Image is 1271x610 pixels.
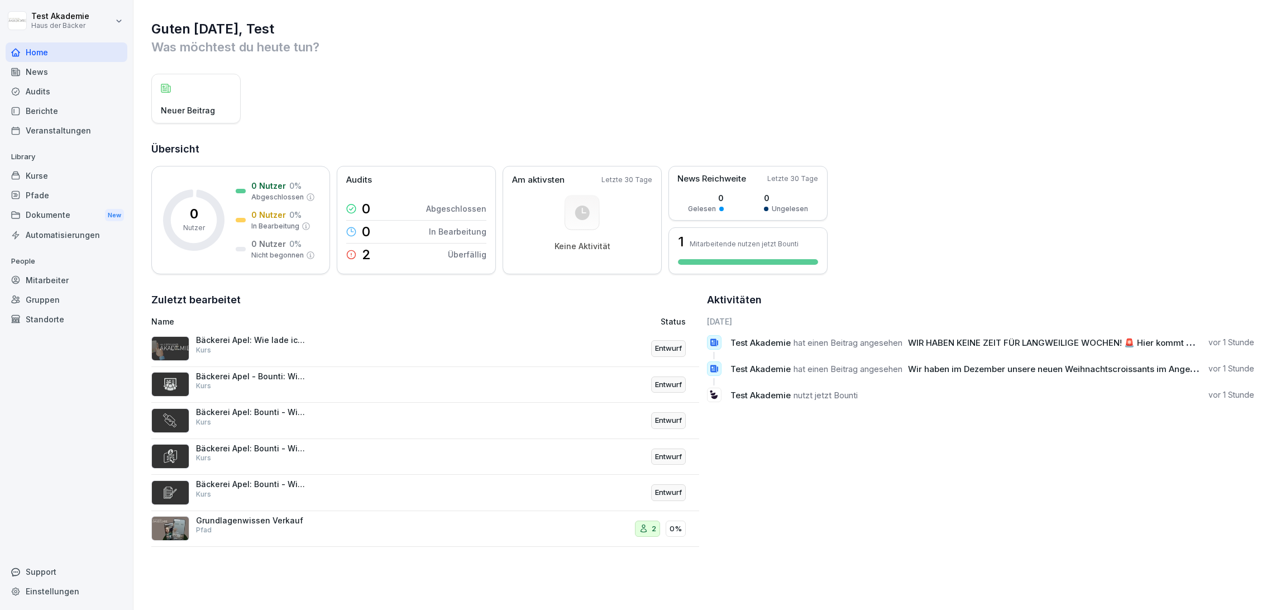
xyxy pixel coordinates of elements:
p: 0 % [289,180,302,192]
h2: Aktivitäten [707,292,762,308]
a: Automatisierungen [6,225,127,245]
p: Was möchtest du heute tun? [151,38,1254,56]
p: Keine Aktivität [555,241,610,251]
p: Bäckerei Apel: Wie lade ich mir die Bounti App herunter? [196,335,308,345]
p: Kurs [196,345,211,355]
p: 0 [362,202,370,216]
div: Support [6,562,127,582]
p: Bäckerei Apel: Bounti - Wie erzeuge ich einen Kursbericht? [196,479,308,489]
a: Mitarbeiter [6,270,127,290]
p: Entwurf [655,379,682,390]
span: Test Akademie [730,364,791,374]
p: News Reichweite [677,173,746,185]
p: 2 [362,248,371,261]
a: Pfade [6,185,127,205]
a: Veranstaltungen [6,121,127,140]
p: Entwurf [655,487,682,498]
p: In Bearbeitung [251,221,299,231]
p: Grundlagenwissen Verkauf [196,516,308,526]
a: Grundlagenwissen VerkaufPfad20% [151,511,699,547]
p: Kurs [196,417,211,427]
div: Audits [6,82,127,101]
p: Haus der Bäcker [31,22,89,30]
p: Test Akademie [31,12,89,21]
a: Standorte [6,309,127,329]
span: hat einen Beitrag angesehen [794,337,902,348]
a: Bäckerei Apel - Bounti: Wie erzeuge ich einen Benutzerbericht?KursEntwurf [151,367,699,403]
p: vor 1 Stunde [1208,337,1254,348]
p: Mitarbeitende nutzen jetzt Bounti [690,240,799,248]
a: Home [6,42,127,62]
img: yv9h8086xynjfnu9qnkzu07k.png [151,480,189,505]
img: pkjk7b66iy5o0dy6bqgs99sq.png [151,408,189,433]
p: Überfällig [448,249,486,260]
span: Test Akademie [730,390,791,401]
a: Berichte [6,101,127,121]
p: Kurs [196,489,211,499]
p: Letzte 30 Tage [601,175,652,185]
p: Letzte 30 Tage [767,174,818,184]
p: Entwurf [655,451,682,463]
a: DokumenteNew [6,205,127,226]
p: vor 1 Stunde [1208,363,1254,374]
img: y3z3y63wcjyhx73x8wr5r0l3.png [151,444,189,469]
p: Kurs [196,381,211,391]
p: 0 [362,225,370,239]
p: 0 Nutzer [251,180,286,192]
p: Audits [346,174,372,187]
a: Bäckerei Apel: Bounti - Wie wird ein Kurs zugewiesen?KursEntwurf [151,403,699,439]
p: Status [661,316,686,327]
span: hat einen Beitrag angesehen [794,364,902,374]
p: 0 Nutzer [251,209,286,221]
a: News [6,62,127,82]
p: Abgeschlossen [426,203,486,215]
p: Abgeschlossen [251,192,304,202]
p: Nicht begonnen [251,250,304,260]
p: 0 % [289,209,302,221]
h2: Zuletzt bearbeitet [151,292,699,308]
p: Entwurf [655,415,682,426]
h2: Übersicht [151,141,1254,157]
p: Library [6,148,127,166]
p: 0 [688,192,724,204]
p: 0% [670,523,682,535]
p: Bäckerei Apel - Bounti: Wie erzeuge ich einen Benutzerbericht? [196,371,308,382]
div: New [105,209,124,222]
img: h0ir0warzjvm1vzjfykkf11s.png [151,372,189,397]
a: Einstellungen [6,582,127,601]
span: nutzt jetzt Bounti [794,390,858,401]
a: Gruppen [6,290,127,309]
p: Ungelesen [772,204,808,214]
p: 0 [764,192,808,204]
p: Entwurf [655,343,682,354]
p: Name [151,316,499,327]
p: 0 % [289,238,302,250]
p: In Bearbeitung [429,226,486,237]
span: Test Akademie [730,337,791,348]
p: 0 [190,207,198,221]
p: People [6,252,127,270]
div: Dokumente [6,205,127,226]
p: Kurs [196,453,211,463]
p: Nutzer [183,223,205,233]
a: Bäckerei Apel: Wie lade ich mir die Bounti App herunter?KursEntwurf [151,331,699,367]
p: Bäckerei Apel: Bounti - Wie wird ein Kurs zugewiesen? [196,407,308,417]
p: 2 [652,523,656,535]
h1: Guten [DATE], Test [151,20,1254,38]
h3: 1 [678,235,684,249]
p: vor 1 Stunde [1208,389,1254,401]
p: Bäckerei Apel: Bounti - Wie lege ich Benutzer an? [196,444,308,454]
a: Bäckerei Apel: Bounti - Wie erzeuge ich einen Kursbericht?KursEntwurf [151,475,699,511]
img: fckjnpyxrszm2gio4be9z3g8.png [151,516,189,541]
a: Kurse [6,166,127,185]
